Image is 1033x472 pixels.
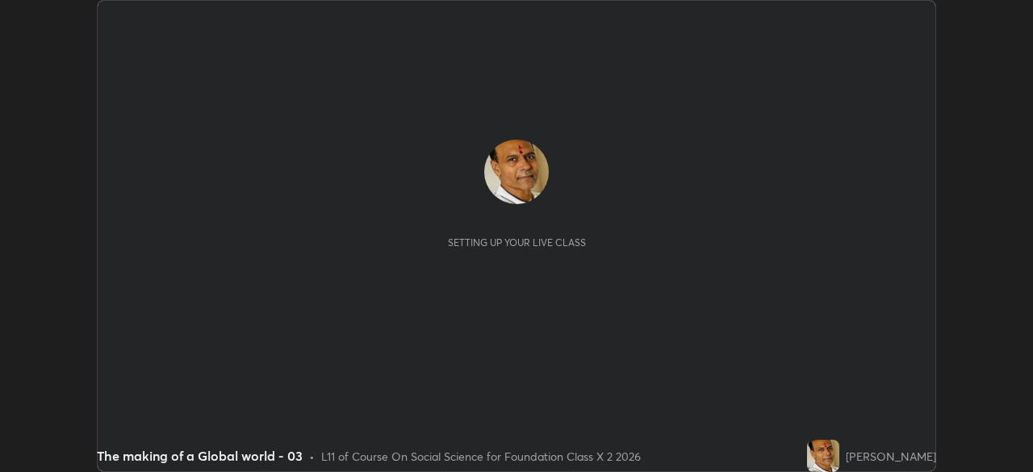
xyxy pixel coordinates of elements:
div: [PERSON_NAME] [846,448,936,465]
div: Setting up your live class [448,236,586,249]
img: 7170774474b940bbbc15726289db5a1f.jpg [807,440,839,472]
img: 7170774474b940bbbc15726289db5a1f.jpg [484,140,549,204]
div: The making of a Global world - 03 [97,446,303,466]
div: • [309,448,315,465]
div: L11 of Course On Social Science for Foundation Class X 2 2026 [321,448,641,465]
